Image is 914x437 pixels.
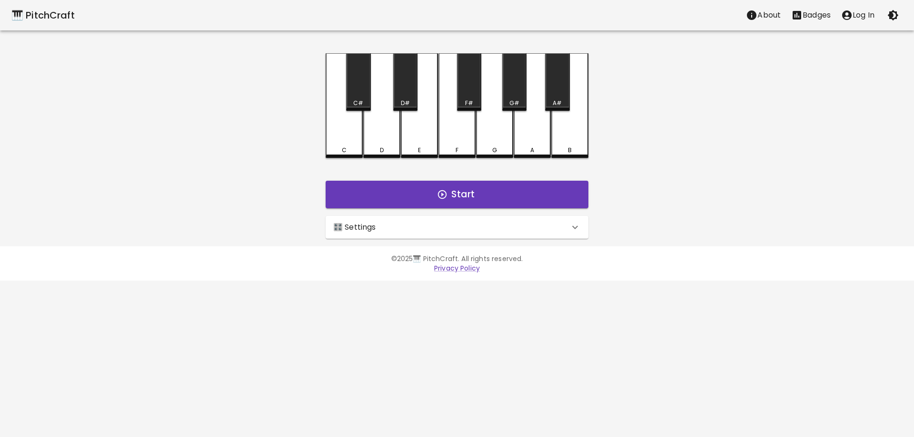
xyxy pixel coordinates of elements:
[333,222,376,233] p: 🎛️ Settings
[568,146,572,155] div: B
[342,146,347,155] div: C
[456,146,458,155] div: F
[853,10,874,21] p: Log In
[434,263,480,273] a: Privacy Policy
[326,216,588,239] div: 🎛️ Settings
[465,99,473,107] div: F#
[380,146,384,155] div: D
[326,181,588,208] button: Start
[836,6,880,25] button: account of current user
[757,10,781,21] p: About
[183,254,731,263] p: © 2025 🎹 PitchCraft. All rights reserved.
[353,99,363,107] div: C#
[803,10,831,21] p: Badges
[509,99,519,107] div: G#
[741,6,786,25] button: About
[492,146,497,155] div: G
[11,8,75,23] a: 🎹 PitchCraft
[530,146,534,155] div: A
[553,99,562,107] div: A#
[786,6,836,25] button: Stats
[401,99,410,107] div: D#
[418,146,421,155] div: E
